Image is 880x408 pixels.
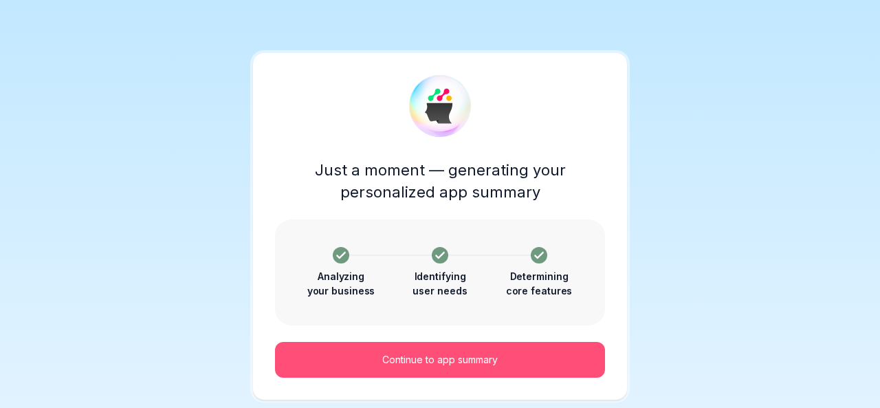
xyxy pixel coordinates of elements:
[406,269,474,298] p: Identifying user needs
[505,269,573,298] p: Determining core features
[275,159,605,203] p: Just a moment — generating your personalized app summary
[275,342,605,378] button: Continue to app summary
[307,269,375,298] p: Analyzing your business
[382,352,498,367] p: Continue to app summary
[409,75,471,137] img: EasyMate Avatar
